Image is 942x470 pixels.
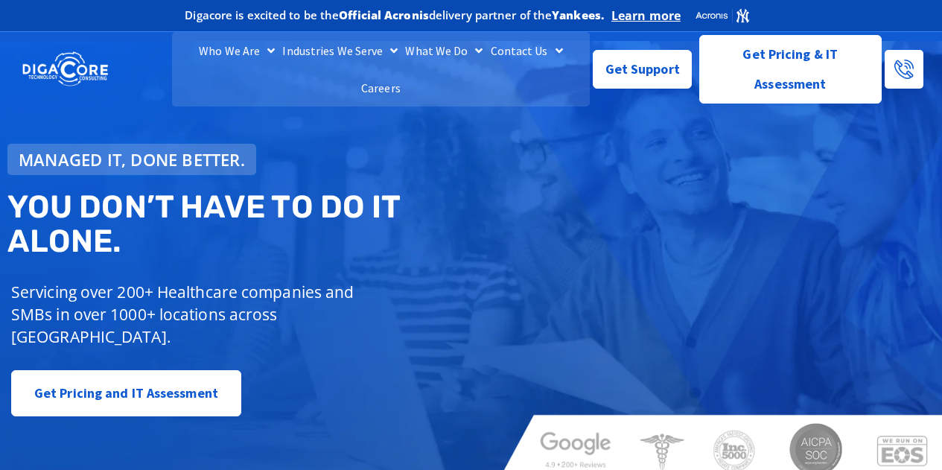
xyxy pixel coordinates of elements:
a: Managed IT, done better. [7,144,256,175]
span: Get Pricing & IT Assessment [711,39,870,99]
a: Learn more [611,8,681,23]
a: Industries We Serve [279,32,401,69]
a: Get Support [593,50,692,89]
a: Who We Are [195,32,279,69]
img: Acronis [695,7,750,24]
nav: Menu [172,32,590,107]
b: Yankees. [552,7,604,22]
a: Get Pricing & IT Assessment [699,35,882,104]
span: Managed IT, done better. [19,151,245,168]
a: What We Do [401,32,486,69]
b: Official Acronis [339,7,429,22]
img: DigaCore Technology Consulting [22,51,108,88]
p: Servicing over 200+ Healthcare companies and SMBs in over 1000+ locations across [GEOGRAPHIC_DATA]. [11,281,395,348]
a: Careers [357,69,404,107]
span: Get Pricing and IT Assessment [34,378,218,408]
span: Get Support [605,54,680,84]
a: Contact Us [487,32,567,69]
a: Get Pricing and IT Assessment [11,370,241,416]
h2: You don’t have to do IT alone. [7,190,481,258]
h2: Digacore is excited to be the delivery partner of the [185,10,604,21]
